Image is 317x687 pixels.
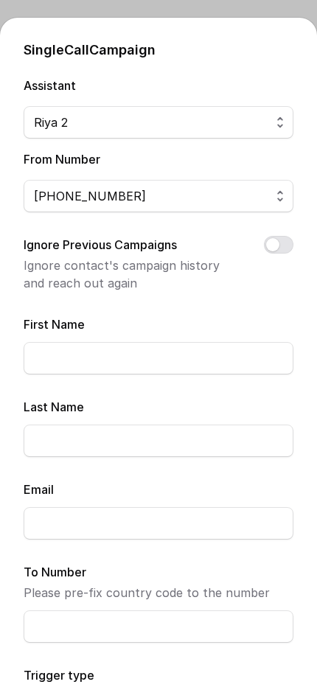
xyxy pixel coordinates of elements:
[24,317,85,332] label: First Name
[24,152,100,167] label: From Number
[24,584,293,601] p: Please pre-fix country code to the number
[24,482,54,497] label: Email
[34,187,273,205] span: [PHONE_NUMBER]
[24,41,293,59] h2: Single Call Campaign
[24,257,240,292] p: Ignore contact's campaign history and reach out again
[24,78,76,93] label: Assistant
[24,106,293,139] button: Riya 2
[24,565,86,579] label: To Number
[34,114,273,131] span: Riya 2
[24,400,84,414] label: Last Name
[24,180,293,212] button: [PHONE_NUMBER]
[24,236,177,254] label: Ignore Previous Campaigns
[24,668,94,683] label: Trigger type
